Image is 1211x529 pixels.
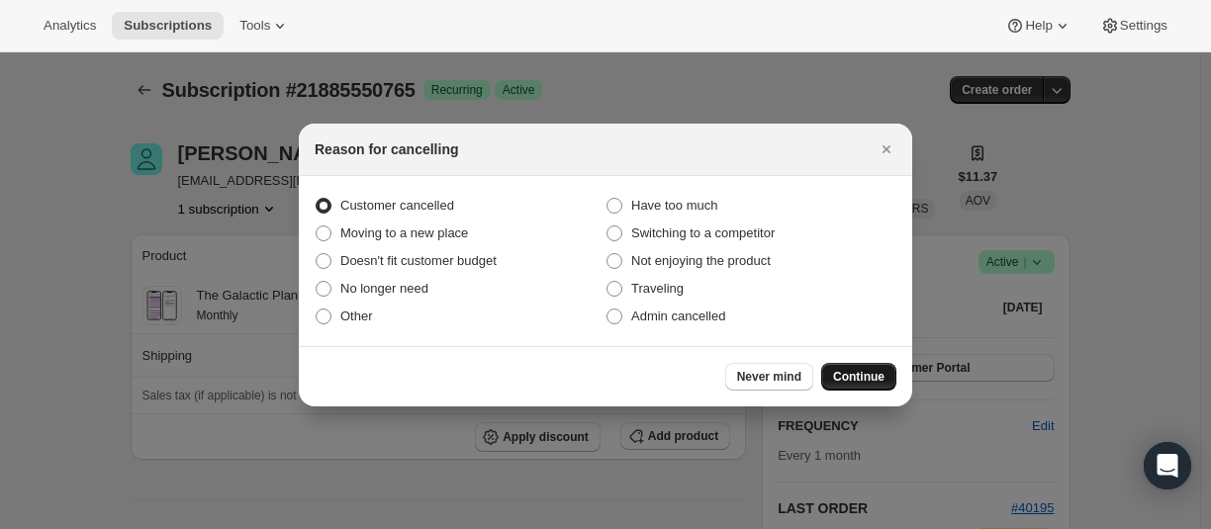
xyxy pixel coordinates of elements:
[315,139,458,159] h2: Reason for cancelling
[32,12,108,40] button: Analytics
[993,12,1083,40] button: Help
[631,198,717,213] span: Have too much
[631,309,725,323] span: Admin cancelled
[340,253,497,268] span: Doesn't fit customer budget
[737,369,801,385] span: Never mind
[821,363,896,391] button: Continue
[340,198,454,213] span: Customer cancelled
[239,18,270,34] span: Tools
[631,253,771,268] span: Not enjoying the product
[340,309,373,323] span: Other
[1120,18,1167,34] span: Settings
[1088,12,1179,40] button: Settings
[725,363,813,391] button: Never mind
[228,12,302,40] button: Tools
[1144,442,1191,489] div: Open Intercom Messenger
[1025,18,1052,34] span: Help
[124,18,212,34] span: Subscriptions
[44,18,96,34] span: Analytics
[112,12,224,40] button: Subscriptions
[631,225,775,240] span: Switching to a competitor
[340,225,468,240] span: Moving to a new place
[833,369,885,385] span: Continue
[631,281,684,296] span: Traveling
[873,135,900,163] button: Close
[340,281,428,296] span: No longer need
